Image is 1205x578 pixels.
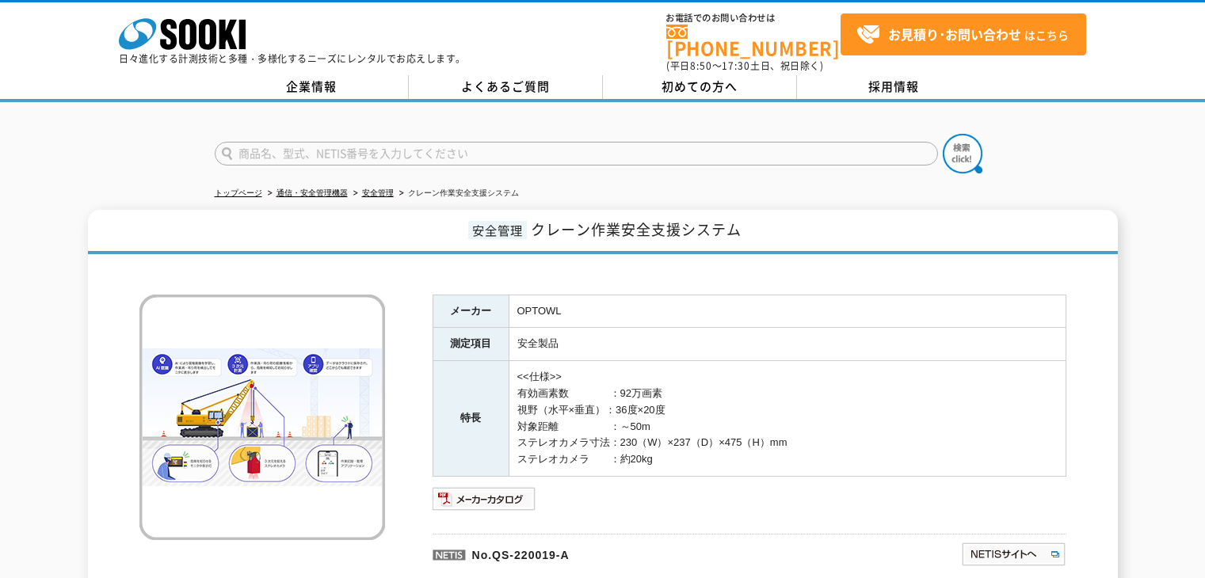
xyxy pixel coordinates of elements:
[888,25,1021,44] strong: お見積り･お問い合わせ
[666,59,823,73] span: (平日 ～ 土日、祝日除く)
[841,13,1086,55] a: お見積り･お問い合わせはこちら
[433,295,509,328] th: メーカー
[215,142,938,165] input: 商品名、型式、NETIS番号を入力してください
[856,23,1069,47] span: はこちら
[509,328,1066,361] td: 安全製品
[531,219,742,240] span: クレーン作業安全支援システム
[409,75,603,99] a: よくあるご質問
[943,134,982,173] img: btn_search.png
[722,59,750,73] span: 17:30
[433,534,808,572] p: No.QS-220019-A
[797,75,991,99] a: 採用情報
[603,75,797,99] a: 初めての方へ
[662,78,738,95] span: 初めての方へ
[433,486,536,511] img: メーカーカタログ
[690,59,712,73] span: 8:50
[666,25,841,57] a: [PHONE_NUMBER]
[468,221,527,239] span: 安全管理
[215,188,262,197] a: トップページ
[433,496,536,508] a: メーカーカタログ
[215,75,409,99] a: 企業情報
[276,188,348,197] a: 通信・安全管理機器
[396,185,519,202] li: クレーン作業安全支援システム
[362,188,394,197] a: 安全管理
[961,542,1066,567] img: NETISサイトへ
[139,295,385,540] img: クレーン作業安全支援システム
[666,13,841,23] span: お電話でのお問い合わせは
[509,361,1066,477] td: <<仕様>> 有効画素数 ：92万画素 視野（水平×垂直）：36度×20度 対象距離 ：～50m ステレオカメラ寸法：230（W）×237（D）×475（H）mm ステレオカメラ ：約20kg
[433,328,509,361] th: 測定項目
[119,54,466,63] p: 日々進化する計測技術と多種・多様化するニーズにレンタルでお応えします。
[433,361,509,477] th: 特長
[509,295,1066,328] td: OPTOWL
